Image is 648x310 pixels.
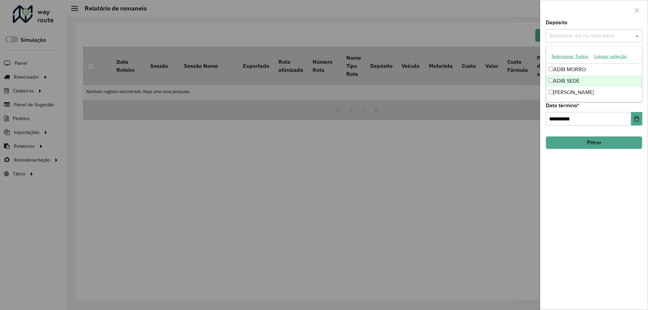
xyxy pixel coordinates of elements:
div: ADIB MORRO [546,64,642,75]
button: Selecionar Todos [548,51,591,62]
label: Data término [546,102,579,110]
div: [PERSON_NAME] [546,87,642,98]
button: Filtrar [546,136,642,149]
label: Depósito [546,19,567,27]
button: Choose Date [631,112,642,125]
div: ADIB SEDE [546,75,642,87]
ng-dropdown-panel: Options list [546,46,642,102]
button: Limpar seleção [591,51,630,62]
